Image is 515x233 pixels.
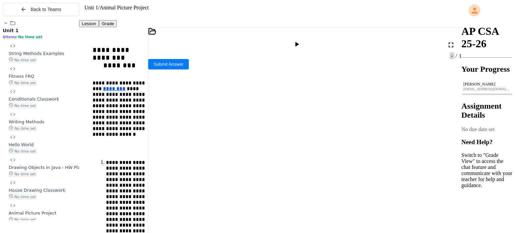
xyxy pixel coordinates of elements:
[18,35,42,39] span: No time set
[9,97,59,102] span: Conditionals Classwork
[9,172,36,177] span: No time set
[99,20,117,27] button: Grade
[9,126,36,131] span: No time set
[9,217,36,222] span: No time set
[461,65,512,74] h2: Your Progress
[154,62,183,67] span: Submit Answer
[463,82,510,87] div: [PERSON_NAME]
[9,58,36,63] span: No time set
[148,59,189,69] button: Submit Answer
[461,3,512,18] div: My Account
[9,188,65,193] span: House Drawing Classwork
[458,53,462,59] span: 1
[98,5,99,10] span: /
[9,211,56,216] span: Animal Picture Project
[461,126,512,132] div: No due date set
[17,35,18,39] span: •
[463,87,510,91] div: [EMAIL_ADDRESS][DOMAIN_NAME]
[487,206,508,226] iframe: chat widget
[461,138,512,146] h3: Need Help?
[461,152,512,188] p: Switch to "Grade View" to access the chat feature and communicate with your teacher for help and ...
[9,119,44,124] span: Writing Methods
[9,142,34,147] span: Hello World
[450,52,454,59] span: -
[9,165,106,170] span: Drawing Objects in Java - HW Playposit Code
[461,25,512,50] h1: AP CSA 25-26
[3,35,17,39] span: 8 items
[9,51,64,56] span: String Methods Examples
[84,5,98,10] span: Unit 1
[9,194,36,199] span: No time set
[459,177,508,206] iframe: chat widget
[9,74,34,79] span: Fitness FRQ
[461,102,512,120] h2: Assignment Details
[9,149,36,154] span: No time set
[31,7,61,12] span: Back to Teams
[3,28,18,33] span: Unit 1
[3,3,79,16] button: Back to Teams
[9,80,36,85] span: No time set
[9,103,36,108] span: No time set
[79,20,99,27] button: Lesson
[100,5,149,10] span: Animal Picture Project
[456,53,457,59] span: /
